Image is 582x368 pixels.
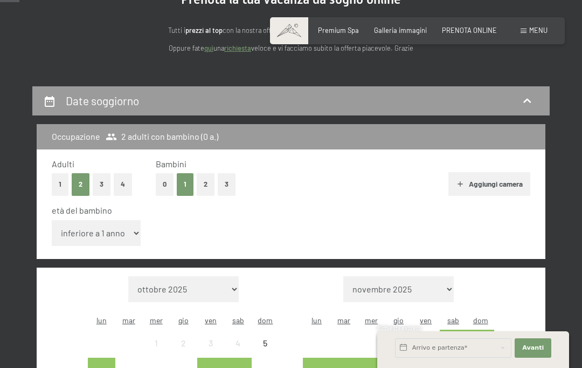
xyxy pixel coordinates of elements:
[447,316,459,325] abbr: sabato
[93,173,110,195] button: 3
[318,26,359,35] a: Premium Spa
[515,338,551,358] button: Avanti
[52,159,74,169] span: Adulti
[205,316,217,325] abbr: venerdì
[204,44,213,52] a: quì
[197,330,225,357] div: arrivo/check-in non effettuabile
[337,316,350,325] abbr: martedì
[185,26,223,35] strong: prezzi al top
[170,330,197,357] div: Thu Oct 02 2025
[75,43,507,53] p: Oppure fate una veloce e vi facciamo subito la offerta piacevole. Grazie
[442,26,497,35] a: PRENOTA ONLINE
[218,173,235,195] button: 3
[52,131,100,142] h3: Occupazione
[143,339,169,364] div: 1
[232,316,244,325] abbr: sabato
[106,131,218,142] span: 2 adulti con bambino (0 a.)
[178,316,189,325] abbr: giovedì
[225,339,251,364] div: 4
[156,173,174,195] button: 0
[522,344,544,352] span: Avanti
[72,173,89,195] button: 2
[114,173,132,195] button: 4
[177,173,193,195] button: 1
[197,330,225,357] div: Fri Oct 03 2025
[420,316,432,325] abbr: venerdì
[252,330,279,357] div: arrivo/check-in non effettuabile
[224,44,251,52] a: richiesta
[197,173,214,195] button: 2
[156,159,186,169] span: Bambini
[224,330,252,357] div: arrivo/check-in non effettuabile
[52,173,68,195] button: 1
[253,339,278,364] div: 5
[170,330,197,357] div: arrivo/check-in non effettuabile
[122,316,135,325] abbr: martedì
[448,172,530,196] button: Aggiungi camera
[393,316,404,325] abbr: giovedì
[258,316,273,325] abbr: domenica
[171,339,196,364] div: 2
[66,94,139,107] h2: Date soggiorno
[75,25,507,36] p: Tutti i con la nostra offerta all'incusive e vi garantiamo il !
[529,26,548,35] span: Menu
[311,316,322,325] abbr: lunedì
[224,330,252,357] div: Sat Oct 04 2025
[96,316,107,325] abbr: lunedì
[473,316,488,325] abbr: domenica
[142,330,170,357] div: Wed Oct 01 2025
[142,330,170,357] div: arrivo/check-in non effettuabile
[252,330,279,357] div: Sun Oct 05 2025
[365,316,378,325] abbr: mercoledì
[150,316,163,325] abbr: mercoledì
[374,26,427,35] a: Galleria immagini
[52,205,521,216] div: età del bambino
[198,339,224,364] div: 3
[377,325,421,331] span: Richiesta express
